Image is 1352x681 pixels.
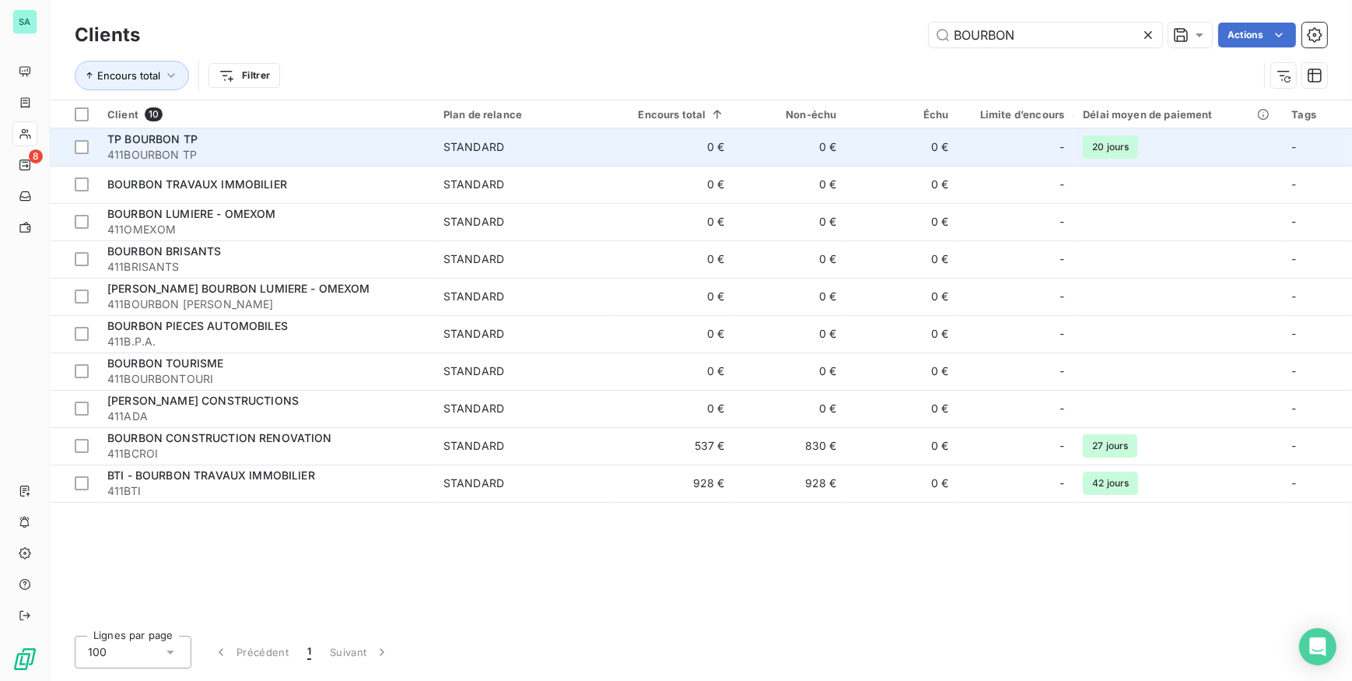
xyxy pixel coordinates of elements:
[744,108,837,121] div: Non-échu
[107,334,425,349] span: 411B.P.A.
[107,394,299,407] span: [PERSON_NAME] CONSTRUCTIONS
[208,63,280,88] button: Filtrer
[107,177,287,191] span: BOURBON TRAVAUX IMMOBILIER
[97,69,160,82] span: Encours total
[107,244,221,258] span: BOURBON BRISANTS
[12,9,37,34] div: SA
[734,166,846,203] td: 0 €
[298,636,320,669] button: 1
[734,353,846,390] td: 0 €
[107,356,223,370] span: BOURBON TOURISME
[75,21,140,49] h3: Clients
[88,644,107,660] span: 100
[1299,628,1336,665] div: Open Intercom Messenger
[1060,363,1064,379] span: -
[145,107,163,121] span: 10
[443,177,504,192] div: STANDARD
[107,319,288,332] span: BOURBON PIECES AUTOMOBILES
[107,446,425,462] span: 411BCROI
[107,132,198,146] span: TP BOURBON TP
[443,139,504,155] div: STANDARD
[443,401,504,416] div: STANDARD
[12,647,37,672] img: Logo LeanPay
[616,128,734,166] td: 0 €
[107,259,425,275] span: 411BRISANTS
[1083,108,1273,121] div: Délai moyen de paiement
[1291,252,1296,265] span: -
[616,166,734,203] td: 0 €
[443,363,504,379] div: STANDARD
[443,214,504,230] div: STANDARD
[616,427,734,465] td: 537 €
[1060,139,1064,155] span: -
[29,149,43,163] span: 8
[1291,327,1296,340] span: -
[734,128,846,166] td: 0 €
[616,353,734,390] td: 0 €
[846,427,958,465] td: 0 €
[107,207,276,220] span: BOURBON LUMIERE - OMEXOM
[1291,402,1296,415] span: -
[443,438,504,454] div: STANDARD
[1291,476,1296,490] span: -
[855,108,948,121] div: Échu
[107,282,370,295] span: [PERSON_NAME] BOURBON LUMIERE - OMEXOM
[616,465,734,502] td: 928 €
[443,476,504,491] div: STANDARD
[625,108,725,121] div: Encours total
[107,222,425,237] span: 411OMEXOM
[1083,434,1137,458] span: 27 jours
[1060,401,1064,416] span: -
[1060,476,1064,491] span: -
[846,166,958,203] td: 0 €
[1291,364,1296,377] span: -
[734,427,846,465] td: 830 €
[1291,290,1296,303] span: -
[1060,251,1064,267] span: -
[1060,289,1064,304] span: -
[734,390,846,427] td: 0 €
[846,353,958,390] td: 0 €
[204,636,298,669] button: Précédent
[616,203,734,240] td: 0 €
[1291,140,1296,153] span: -
[1291,439,1296,452] span: -
[734,203,846,240] td: 0 €
[1060,438,1064,454] span: -
[443,251,504,267] div: STANDARD
[107,409,425,424] span: 411ADA
[107,431,332,444] span: BOURBON CONSTRUCTION RENOVATION
[1291,177,1296,191] span: -
[734,315,846,353] td: 0 €
[846,240,958,278] td: 0 €
[616,315,734,353] td: 0 €
[846,315,958,353] td: 0 €
[1291,215,1296,228] span: -
[846,278,958,315] td: 0 €
[1083,135,1138,159] span: 20 jours
[107,147,425,163] span: 411BOURBON TP
[443,326,504,342] div: STANDARD
[1291,108,1343,121] div: Tags
[1060,177,1064,192] span: -
[107,469,315,482] span: BTI - BOURBON TRAVAUX IMMOBILIER
[107,297,425,312] span: 411BOURBON [PERSON_NAME]
[107,483,425,499] span: 411BTI
[967,108,1064,121] div: Limite d’encours
[1060,326,1064,342] span: -
[1060,214,1064,230] span: -
[443,289,504,304] div: STANDARD
[929,23,1162,47] input: Rechercher
[616,240,734,278] td: 0 €
[734,278,846,315] td: 0 €
[846,390,958,427] td: 0 €
[734,465,846,502] td: 928 €
[616,278,734,315] td: 0 €
[734,240,846,278] td: 0 €
[107,371,425,387] span: 411BOURBONTOURI
[1218,23,1296,47] button: Actions
[846,203,958,240] td: 0 €
[75,61,189,90] button: Encours total
[307,644,311,660] span: 1
[320,636,399,669] button: Suivant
